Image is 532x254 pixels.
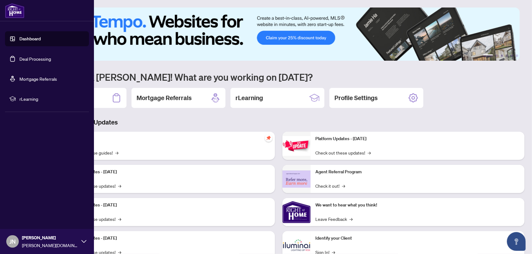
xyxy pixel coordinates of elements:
[19,36,41,42] a: Dashboard
[19,95,85,102] span: rLearning
[511,54,513,57] button: 5
[496,54,498,57] button: 2
[483,54,493,57] button: 1
[66,135,270,142] p: Self-Help
[137,94,192,102] h2: Mortgage Referrals
[316,169,520,175] p: Agent Referral Program
[350,216,353,222] span: →
[282,136,311,156] img: Platform Updates - June 23, 2025
[5,3,24,18] img: logo
[235,94,263,102] h2: rLearning
[265,134,272,142] span: pushpin
[115,149,118,156] span: →
[316,135,520,142] p: Platform Updates - [DATE]
[33,8,520,61] img: Slide 0
[316,182,345,189] a: Check it out!→
[516,54,518,57] button: 6
[501,54,503,57] button: 3
[66,169,270,175] p: Platform Updates - [DATE]
[33,118,524,127] h3: Brokerage & Industry Updates
[66,235,270,242] p: Platform Updates - [DATE]
[334,94,378,102] h2: Profile Settings
[282,198,311,226] img: We want to hear what you think!
[22,242,78,249] span: [PERSON_NAME][DOMAIN_NAME][EMAIL_ADDRESS][PERSON_NAME][DOMAIN_NAME]
[507,232,526,251] button: Open asap
[33,71,524,83] h1: Welcome back [PERSON_NAME]! What are you working on [DATE]?
[506,54,508,57] button: 4
[9,237,16,246] span: JN
[19,76,57,82] a: Mortgage Referrals
[316,216,353,222] a: Leave Feedback→
[118,216,121,222] span: →
[66,202,270,209] p: Platform Updates - [DATE]
[118,182,121,189] span: →
[368,149,371,156] span: →
[282,170,311,188] img: Agent Referral Program
[342,182,345,189] span: →
[316,202,520,209] p: We want to hear what you think!
[22,234,78,241] span: [PERSON_NAME]
[316,235,520,242] p: Identify your Client
[316,149,371,156] a: Check out these updates!→
[19,56,51,62] a: Deal Processing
